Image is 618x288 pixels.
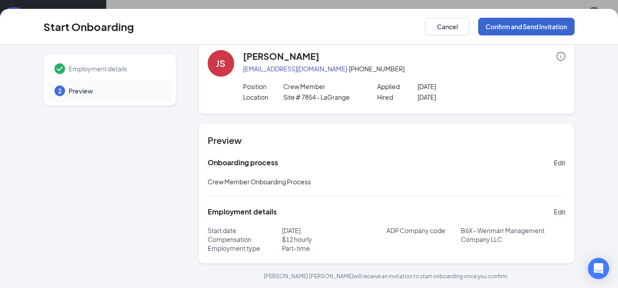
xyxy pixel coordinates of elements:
h3: Start Onboarding [43,19,134,34]
p: ADP Company code [386,226,461,235]
p: Compensation [208,235,282,244]
p: Hired [377,93,417,101]
p: [DATE] [282,226,386,235]
h4: [PERSON_NAME] [243,50,319,62]
p: $ 12 hourly [282,235,386,244]
p: Start date [208,226,282,235]
p: [PERSON_NAME] [PERSON_NAME] will receive an invitation to start onboarding once you confirm. [198,272,575,280]
span: Crew Member Onboarding Process [208,178,311,186]
a: [EMAIL_ADDRESS][DOMAIN_NAME] [243,65,347,73]
span: 2 [58,86,62,95]
span: Preview [69,86,163,95]
span: Employment details [69,64,163,73]
span: Edit [554,207,565,216]
p: [DATE] [417,82,498,91]
p: Location [243,93,283,101]
p: Part-time [282,244,386,253]
p: Applied [377,82,417,91]
p: Position [243,82,283,91]
div: JS [216,57,226,70]
p: · [PHONE_NUMBER] [243,64,565,73]
span: info-circle [556,52,565,61]
h5: Onboarding process [208,158,278,167]
p: B6X - Wenmarr Management Company LLC [461,226,565,244]
p: Site # 7854 - LaGrange [283,93,364,101]
button: Edit [554,205,565,219]
p: [DATE] [417,93,498,101]
h4: Preview [208,134,565,147]
svg: Checkmark [54,63,65,74]
div: Open Intercom Messenger [588,258,609,279]
button: Confirm and Send Invitation [478,18,575,35]
button: Cancel [425,18,469,35]
p: Crew Member [283,82,364,91]
button: Edit [554,156,565,170]
span: Edit [554,158,565,167]
h5: Employment details [208,207,277,217]
p: Employment type [208,244,282,253]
